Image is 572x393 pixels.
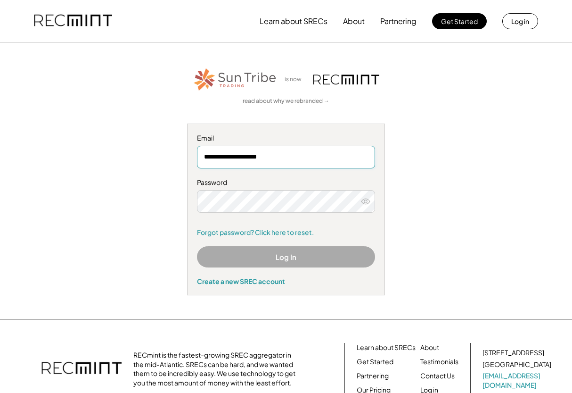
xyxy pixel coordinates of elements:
[482,371,553,390] a: [EMAIL_ADDRESS][DOMAIN_NAME]
[197,134,375,143] div: Email
[432,13,487,29] button: Get Started
[197,228,375,237] a: Forgot password? Click here to reset.
[197,277,375,285] div: Create a new SREC account
[197,246,375,268] button: Log In
[482,360,551,369] div: [GEOGRAPHIC_DATA]
[482,348,544,358] div: [STREET_ADDRESS]
[260,12,327,31] button: Learn about SRECs
[357,357,393,367] a: Get Started
[282,75,309,84] div: is now
[193,67,278,92] img: STT_Horizontal_Logo%2B-%2BColor.png
[133,351,301,387] div: RECmint is the fastest-growing SREC aggregator in the mid-Atlantic. SRECs can be hard, and we wan...
[380,12,417,31] button: Partnering
[420,343,439,352] a: About
[502,13,538,29] button: Log in
[243,97,329,105] a: read about why we rebranded →
[357,343,416,352] a: Learn about SRECs
[357,371,389,381] a: Partnering
[197,178,375,187] div: Password
[41,352,122,385] img: recmint-logotype%403x.png
[313,75,379,84] img: recmint-logotype%403x.png
[343,12,365,31] button: About
[420,357,458,367] a: Testimonials
[34,5,112,37] img: recmint-logotype%403x.png
[420,371,455,381] a: Contact Us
